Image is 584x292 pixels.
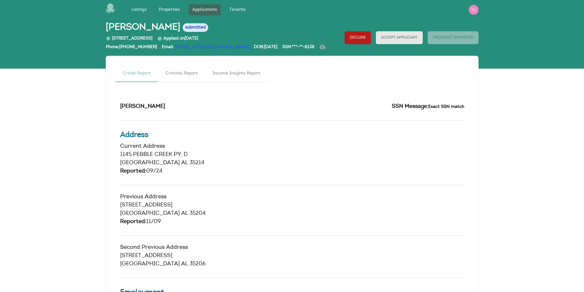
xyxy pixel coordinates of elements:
[205,66,268,82] a: Income Insights Report
[120,194,464,200] h4: Previous Address
[254,44,277,53] div: DOB: [DATE]
[120,253,172,259] span: [STREET_ADDRESS]
[189,211,206,216] span: 35204
[120,167,464,176] div: 09/24
[155,4,184,15] a: Properties
[120,203,172,208] span: [STREET_ADDRESS]
[392,104,428,109] span: SSN Message:
[120,245,464,250] h4: Second Previous Address
[428,104,464,109] small: Exact SSN match
[120,152,188,157] span: 1145 PEBBLE CREEK PY, D
[158,66,205,82] a: Criminal Report
[345,31,371,44] button: Decline
[183,23,208,32] span: submitted
[106,36,152,41] span: [STREET_ADDRESS]
[106,44,157,53] div: Phone: [PHONE_NUMBER]
[116,66,469,82] nav: Tabs
[181,160,188,166] span: AL
[376,31,423,44] button: Accept Applicant
[226,4,249,15] a: Tenants
[120,103,288,111] h2: [PERSON_NAME]
[120,211,180,216] span: [GEOGRAPHIC_DATA]
[120,219,146,225] span: Reported:
[128,4,150,15] a: Listings
[162,44,249,53] div: Email:
[157,36,198,41] span: Applied on [DATE]
[120,144,464,149] h4: Current Address
[189,4,221,15] a: Applications
[120,218,464,226] div: 11/09
[116,66,158,82] a: Credit Report
[120,160,180,166] span: [GEOGRAPHIC_DATA]
[120,169,146,174] span: Reported:
[181,211,188,216] span: AL
[120,130,464,141] h3: Address
[106,22,180,33] span: [PERSON_NAME]
[120,261,180,267] span: [GEOGRAPHIC_DATA]
[189,160,204,166] span: 35214
[189,261,206,267] span: 35206
[175,45,249,49] a: [EMAIL_ADDRESS][DOMAIN_NAME]
[181,261,188,267] span: AL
